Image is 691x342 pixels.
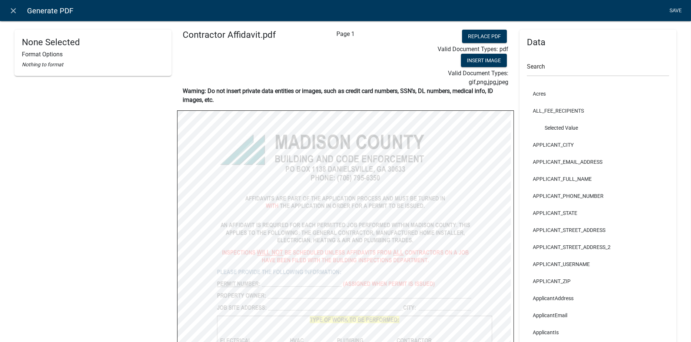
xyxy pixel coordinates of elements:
li: ApplicantEmail [527,307,669,324]
i: close [9,6,18,15]
h6: Format Options [22,51,164,58]
li: APPLICANT_EMAIL_ADDRESS [527,153,669,170]
span: Valid Document Types: gif,png,jpg,jpeg [448,70,508,86]
li: APPLICANT_ZIP [527,273,669,290]
li: ApplicantAddress [527,290,669,307]
a: Save [667,4,685,18]
li: APPLICANT_STREET_ADDRESS_2 [527,239,669,256]
li: APPLICANT_CITY [527,136,669,153]
li: APPLICANT_FULL_NAME [527,170,669,187]
span: Page 1 [336,30,355,37]
li: APPLICANT_PHONE_NUMBER [527,187,669,205]
p: Warning: Do not insert private data entities or images, such as credit card numbers, SSN’s, DL nu... [183,87,508,104]
li: ALL_FEE_RECIPIENTS [527,102,669,119]
button: Insert Image [461,54,507,67]
i: Nothing to format [22,62,63,67]
li: APPLICANT_STREET_ADDRESS [527,222,669,239]
li: APPLICANT_USERNAME [527,256,669,273]
span: Generate PDF [27,3,73,18]
button: Replace PDF [462,30,507,43]
li: APPLICANT_STATE [527,205,669,222]
h4: Contractor Affidavit.pdf [183,30,284,40]
li: ApplicantIs [527,324,669,341]
li: Acres [527,85,669,102]
h4: None Selected [22,37,164,48]
h4: Data [527,37,669,48]
span: Valid Document Types: pdf [438,46,508,53]
li: Selected Value [527,119,669,136]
